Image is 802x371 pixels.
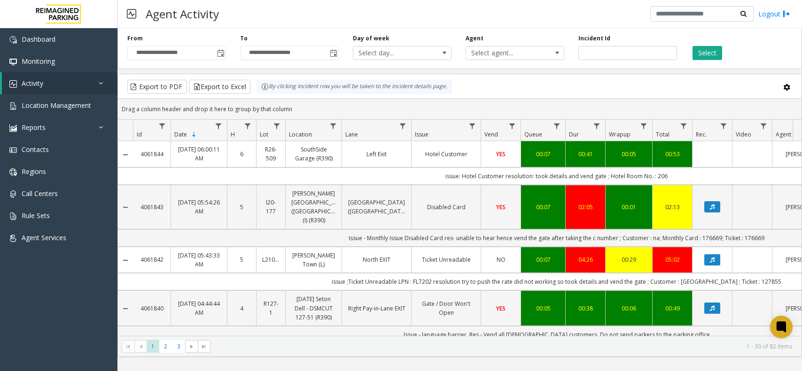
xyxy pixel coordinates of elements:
button: Select [693,46,722,60]
a: Location Filter Menu [327,120,340,132]
a: 00:49 [658,304,686,313]
span: Rule Sets [22,211,50,220]
span: YES [496,150,506,158]
a: Queue Filter Menu [551,120,563,132]
a: [DATE] 05:54:26 AM [177,198,221,216]
span: Total [656,130,670,138]
a: [DATE] 05:43:33 AM [177,251,221,269]
img: pageIcon [127,2,136,25]
span: Monitoring [22,57,55,66]
span: Location Management [22,101,91,110]
a: Left Exit [348,150,405,159]
span: Select agent... [466,46,544,60]
span: Date [174,130,187,138]
a: Gate / Door Won't Open [417,299,475,317]
a: 00:41 [571,150,600,159]
span: Toggle popup [328,46,338,60]
a: [PERSON_NAME][GEOGRAPHIC_DATA] ([GEOGRAPHIC_DATA]) (I) (R390) [291,189,336,225]
a: 00:01 [611,203,646,212]
span: Dur [569,130,579,138]
a: Id Filter Menu [156,120,169,132]
a: 00:06 [611,304,646,313]
a: 00:05 [611,150,646,159]
span: Call Centers [22,189,58,198]
a: Hotel Customer [417,150,475,159]
a: L21088000 [262,255,280,264]
a: 00:29 [611,255,646,264]
div: 02:05 [571,203,600,212]
a: 00:53 [658,150,686,159]
a: YES [487,150,515,159]
a: I20-177 [262,198,280,216]
span: Agent [776,130,791,138]
span: YES [496,203,506,211]
span: Go to the next page [188,343,195,350]
span: Reports [22,123,46,132]
span: Go to the next page [185,340,198,353]
span: Go to the last page [200,343,208,350]
span: Toggle popup [215,46,226,60]
a: Activity [2,72,117,94]
a: R26-509 [262,145,280,163]
span: Go to the last page [198,340,210,353]
img: 'icon' [9,212,17,220]
a: 5 [233,255,250,264]
a: SouthSide Garage (R390) [291,145,336,163]
span: Activity [22,79,43,88]
a: 4061844 [139,150,165,159]
kendo-pager-info: 1 - 30 of 82 items [216,342,792,350]
div: Drag a column header and drop it here to group by that column [118,101,802,117]
span: NO [497,256,506,264]
label: Agent [466,34,483,43]
img: 'icon' [9,102,17,110]
a: Collapse Details [118,151,133,159]
a: R127-1 [262,299,280,317]
img: 'icon' [9,124,17,132]
span: Video [736,130,751,138]
a: 4061842 [139,255,165,264]
a: North EXIT [348,255,405,264]
a: Disabled Card [417,203,475,212]
span: Page 3 [172,340,185,353]
span: Lane [345,130,358,138]
label: To [240,34,248,43]
a: 4061843 [139,203,165,212]
a: Total Filter Menu [677,120,690,132]
a: Vend Filter Menu [506,120,519,132]
a: 5 [233,203,250,212]
div: Data table [118,120,802,336]
img: logout [783,9,790,19]
img: 'icon' [9,168,17,176]
h3: Agent Activity [141,2,224,25]
span: Issue [415,130,428,138]
a: Date Filter Menu [212,120,225,132]
img: 'icon' [9,36,17,44]
button: Export to PDF [127,80,187,94]
label: From [127,34,143,43]
span: Location [289,130,312,138]
div: 00:07 [527,255,560,264]
a: Ticket Unreadable [417,255,475,264]
a: Rec. Filter Menu [717,120,730,132]
span: Contacts [22,145,49,154]
label: Incident Id [578,34,610,43]
a: [DATE] 06:00:11 AM [177,145,221,163]
a: Collapse Details [118,305,133,312]
a: 05:02 [658,255,686,264]
span: Agent Services [22,233,66,242]
span: YES [496,304,506,312]
a: 00:07 [527,203,560,212]
span: H [231,130,235,138]
span: Dashboard [22,35,55,44]
img: 'icon' [9,80,17,88]
span: Page 1 [147,340,159,353]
